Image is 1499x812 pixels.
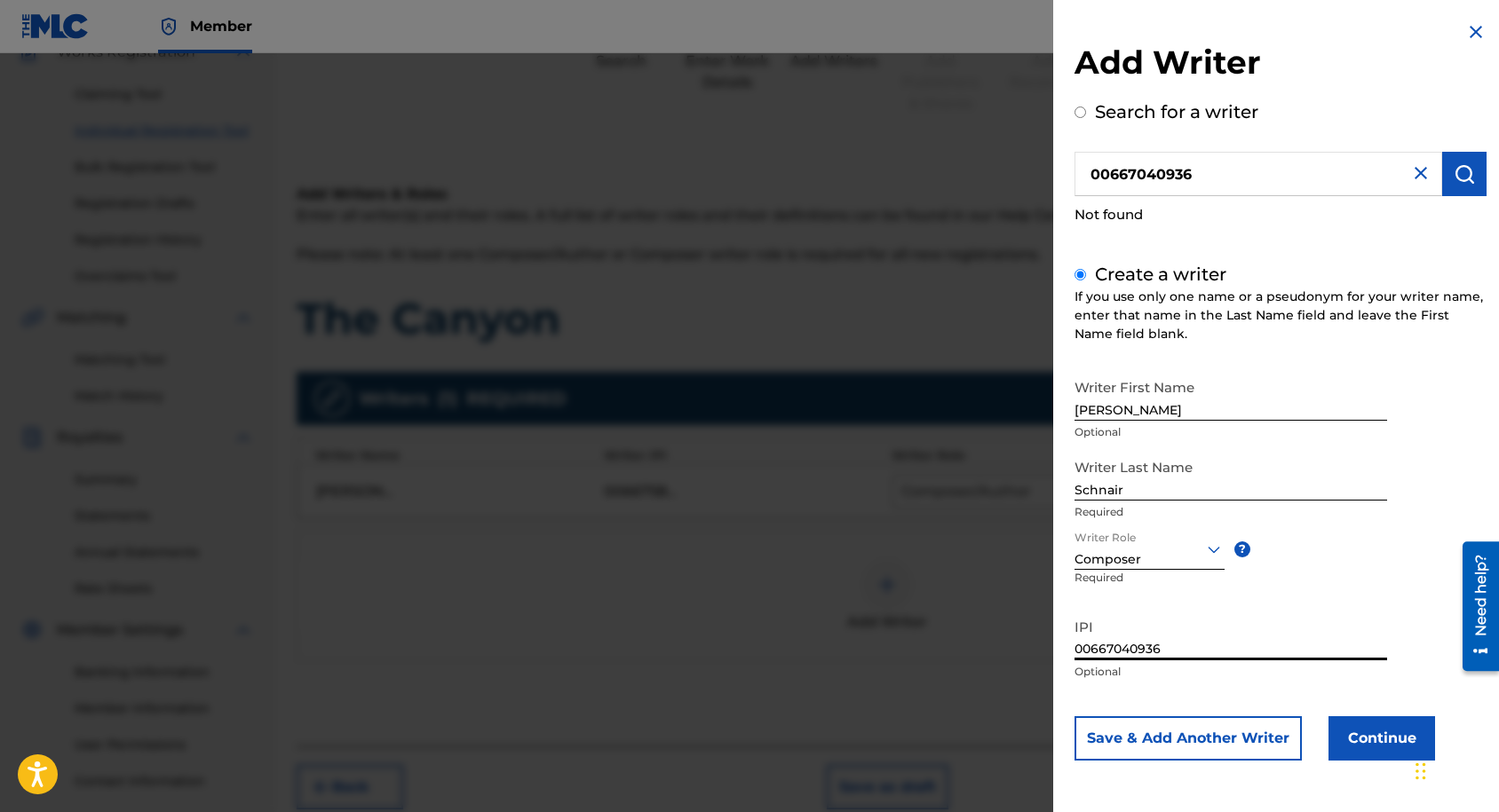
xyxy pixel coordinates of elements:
[1075,43,1487,88] h2: Add Writer
[1449,535,1499,678] iframe: Resource Center
[1410,727,1499,812] iframe: To enrich screen reader interactions, please activate Accessibility in Grammarly extension settings
[190,16,252,36] span: Member
[1075,570,1144,610] p: Required
[1410,727,1499,812] div: Chat Widget
[1454,163,1475,185] img: Search Works
[1075,196,1487,234] div: Not found
[21,13,90,39] img: MLC Logo
[1075,664,1387,680] p: Optional
[1075,424,1387,440] p: Optional
[1410,162,1432,184] img: close
[1416,745,1426,798] div: Drag
[1234,541,1250,557] span: ?
[1075,152,1442,196] input: Search writer's name or IPI Number
[1095,101,1258,122] label: Search for a writer
[1075,288,1487,343] div: If you use only one name or a pseudonym for your writer name, enter that name in the Last Name fi...
[1328,716,1435,761] button: Continue
[1075,716,1302,761] button: Save & Add Another Writer
[158,16,179,37] img: Top Rightsholder
[1075,504,1387,520] p: Required
[1095,264,1226,285] label: Create a writer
